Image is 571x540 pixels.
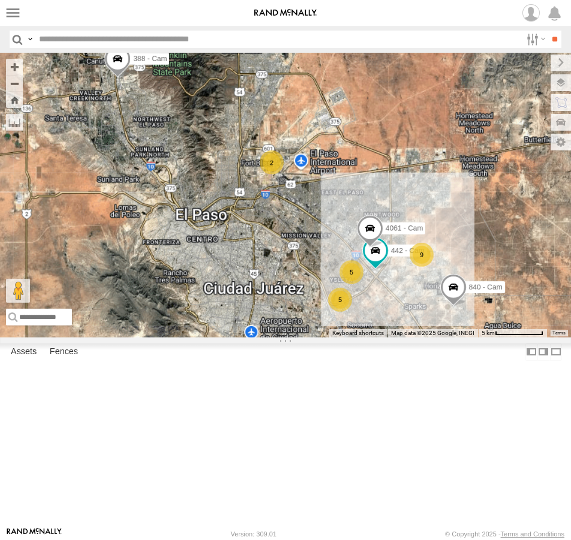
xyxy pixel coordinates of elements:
div: 5 [339,260,363,284]
label: Fences [44,344,84,361]
a: Terms and Conditions [501,530,564,538]
div: © Copyright 2025 - [445,530,564,538]
span: Map data ©2025 Google, INEGI [391,330,474,336]
span: 388 - Cam [133,55,167,63]
div: 5 [328,288,352,312]
a: Visit our Website [7,528,62,540]
button: Keyboard shortcuts [332,329,384,337]
label: Dock Summary Table to the Right [537,343,549,361]
label: Dock Summary Table to the Left [525,343,537,361]
button: Drag Pegman onto the map to open Street View [6,279,30,303]
span: 5 km [482,330,495,336]
label: Hide Summary Table [550,343,562,361]
div: 9 [410,243,434,267]
label: Map Settings [551,134,571,150]
label: Assets [5,344,43,361]
span: 4061 - Cam [386,224,423,233]
button: Zoom in [6,59,23,75]
button: Map Scale: 5 km per 77 pixels [478,329,547,337]
label: Search Query [25,31,35,48]
button: Zoom out [6,75,23,92]
div: 2 [260,150,284,174]
label: Search Filter Options [522,31,548,48]
span: 442 - Cam [391,246,425,255]
a: Terms (opens in new tab) [553,330,566,335]
button: Zoom Home [6,92,23,108]
span: 840 - Cam [469,283,503,291]
img: rand-logo.svg [254,9,317,17]
div: Version: 309.01 [231,530,277,538]
label: Measure [6,114,23,131]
